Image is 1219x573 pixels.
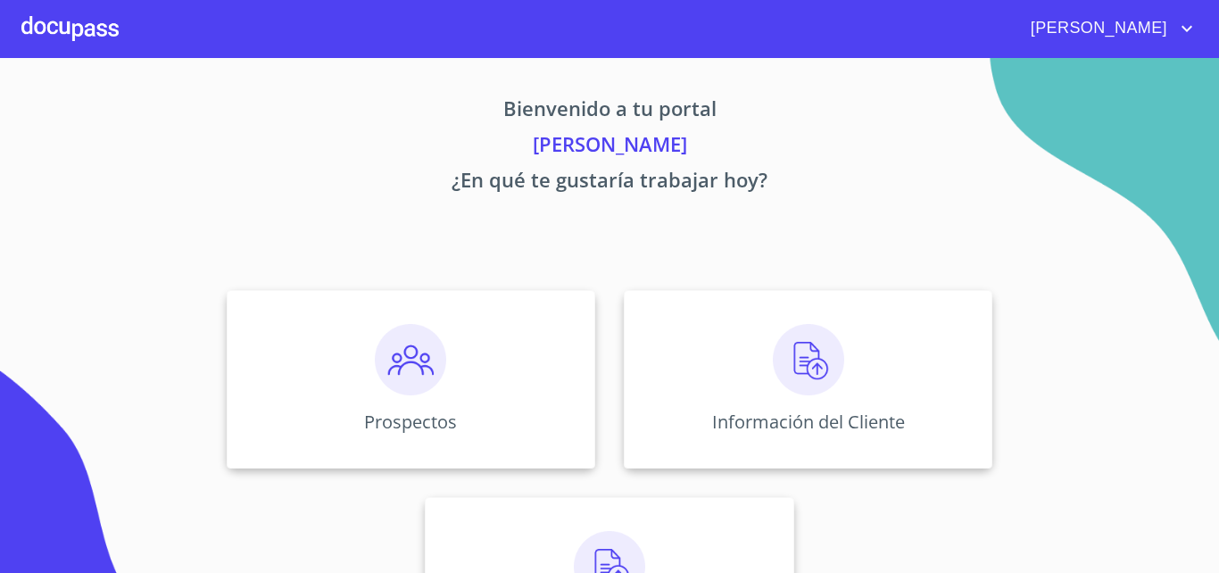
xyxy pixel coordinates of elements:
button: account of current user [1017,14,1198,43]
p: Información del Cliente [712,410,905,434]
img: prospectos.png [375,324,446,395]
p: [PERSON_NAME] [60,129,1159,165]
img: carga.png [773,324,844,395]
p: Prospectos [364,410,457,434]
span: [PERSON_NAME] [1017,14,1176,43]
p: ¿En qué te gustaría trabajar hoy? [60,165,1159,201]
p: Bienvenido a tu portal [60,94,1159,129]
